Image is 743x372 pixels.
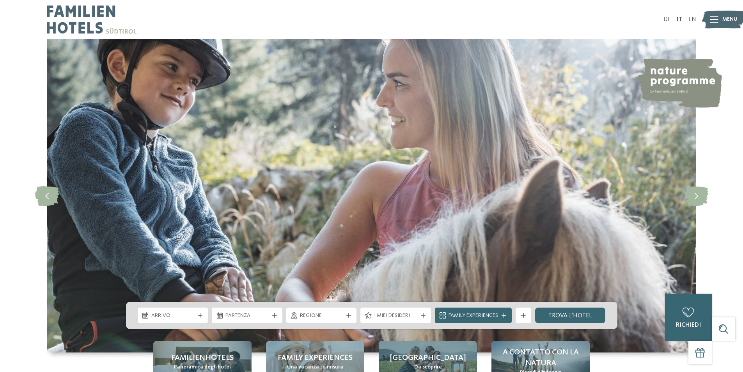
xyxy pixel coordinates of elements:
[688,16,696,23] a: EN
[47,39,696,352] img: Family hotel Alto Adige: the happy family places!
[535,308,606,323] a: trova l’hotel
[677,16,683,23] a: IT
[278,352,353,363] span: Family experiences
[663,16,671,23] a: DE
[171,352,234,363] span: Familienhotels
[390,352,466,363] span: [GEOGRAPHIC_DATA]
[722,16,738,23] span: Menu
[676,322,701,328] span: richiedi
[287,363,343,371] span: Una vacanza su misura
[300,312,343,320] span: Regione
[151,312,195,320] span: Arrivo
[414,363,442,371] span: Da scoprire
[225,312,269,320] span: Partenza
[374,312,417,320] span: I miei desideri
[499,347,582,369] span: A contatto con la natura
[636,59,722,108] img: nature programme by Familienhotels Südtirol
[665,294,712,341] a: richiedi
[174,363,231,371] span: Panoramica degli hotel
[449,312,498,320] span: Family Experiences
